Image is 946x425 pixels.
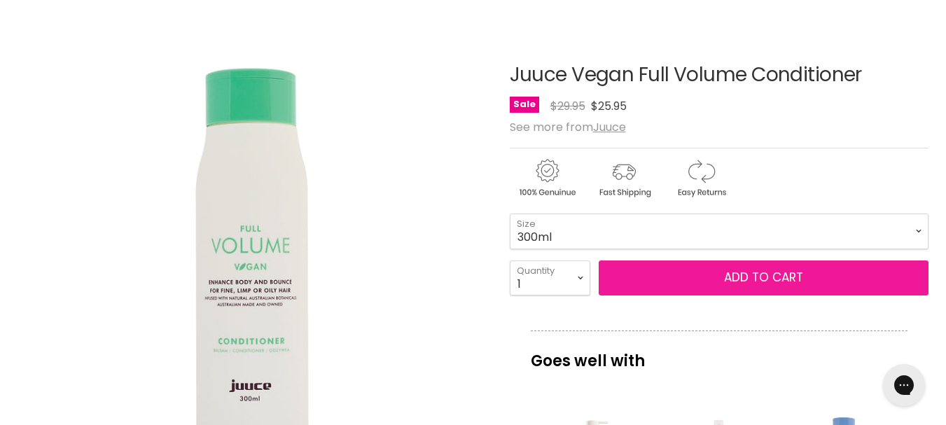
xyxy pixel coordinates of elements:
select: Quantity [510,260,590,295]
span: See more from [510,119,626,135]
span: Sale [510,97,539,113]
img: genuine.gif [510,157,584,200]
p: Goes well with [531,330,907,377]
img: returns.gif [664,157,738,200]
span: Add to cart [724,269,803,286]
button: Add to cart [599,260,928,295]
h1: Juuce Vegan Full Volume Conditioner [510,64,928,86]
span: $25.95 [591,98,627,114]
img: shipping.gif [587,157,661,200]
span: $29.95 [550,98,585,114]
a: Juuce [593,119,626,135]
iframe: Gorgias live chat messenger [876,359,932,411]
